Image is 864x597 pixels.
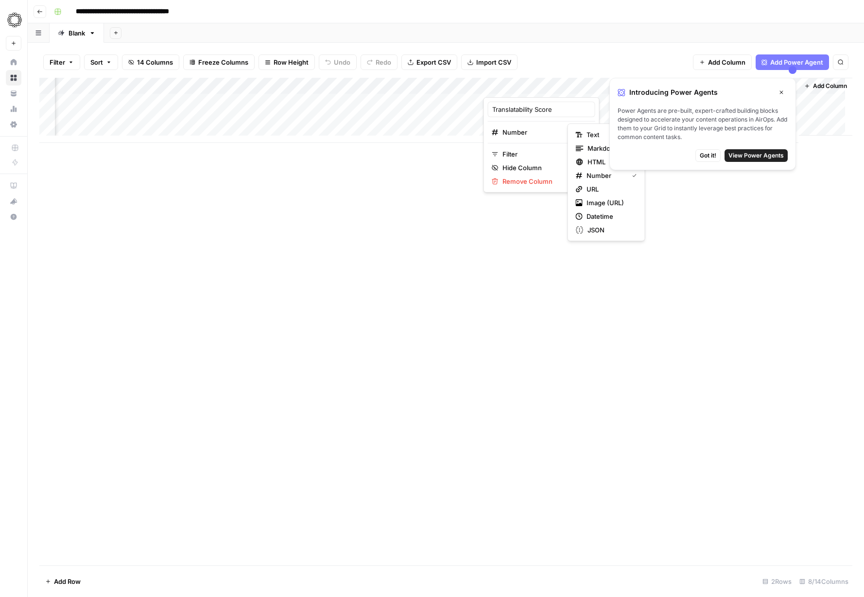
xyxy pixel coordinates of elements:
span: Number [502,127,578,137]
span: Image (URL) [587,198,633,208]
span: URL [587,184,633,194]
span: HTML [588,157,633,167]
span: Markdown [588,143,633,153]
span: Add Column [813,82,847,90]
span: Text [587,130,633,140]
span: JSON [588,225,633,235]
span: Number [587,171,624,180]
span: Datetime [587,211,633,221]
button: Add Column [800,80,851,92]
